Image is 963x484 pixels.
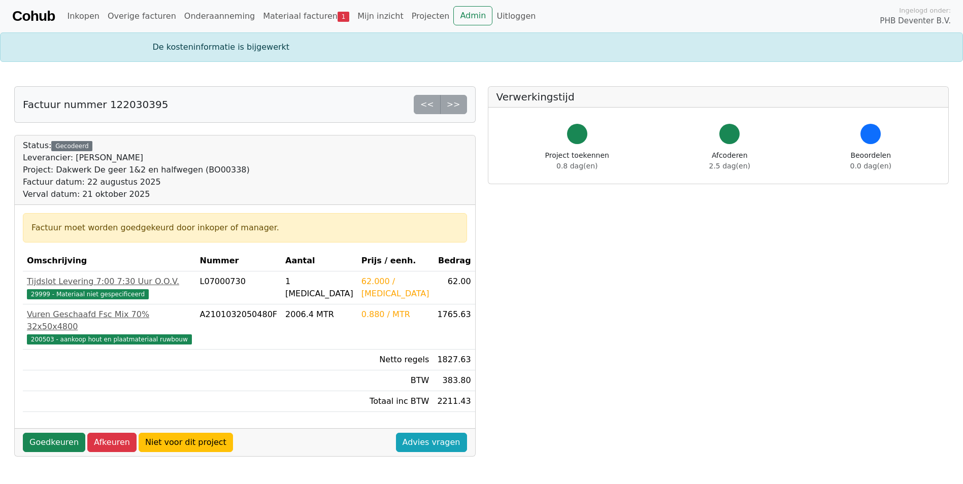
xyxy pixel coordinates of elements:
div: Status: [23,140,250,200]
div: Project: Dakwerk De geer 1&2 en halfwegen (BO00338) [23,164,250,176]
div: Tijdslot Levering 7:00 7:30 Uur O.O.V. [27,275,192,288]
a: Onderaanneming [180,6,259,26]
td: BTW [357,370,434,391]
span: 0.0 dag(en) [850,162,891,170]
a: Tijdslot Levering 7:00 7:30 Uur O.O.V.29999 - Materiaal niet gespecificeerd [27,275,192,300]
th: Prijs / eenh. [357,251,434,271]
a: Admin [453,6,492,25]
td: 383.80 [433,370,475,391]
a: Cohub [12,4,55,28]
a: Advies vragen [396,433,467,452]
div: 62.000 / [MEDICAL_DATA] [361,275,429,300]
span: 1 [338,12,349,22]
span: 2.5 dag(en) [709,162,750,170]
a: Inkopen [63,6,103,26]
th: Omschrijving [23,251,196,271]
a: Niet voor dit project [139,433,233,452]
div: 0.880 / MTR [361,308,429,321]
h5: Factuur nummer 122030395 [23,98,168,111]
td: A2101032050480F [196,304,281,350]
div: Leverancier: [PERSON_NAME] [23,152,250,164]
div: 1 [MEDICAL_DATA] [285,275,353,300]
td: Netto regels [357,350,434,370]
div: De kosteninformatie is bijgewerkt [147,41,817,53]
span: 200503 - aankoop hout en plaatmateriaal ruwbouw [27,334,192,344]
span: 0.8 dag(en) [556,162,597,170]
a: Mijn inzicht [353,6,408,26]
div: Factuur datum: 22 augustus 2025 [23,176,250,188]
td: 2211.43 [433,391,475,412]
a: Goedkeuren [23,433,85,452]
div: Verval datum: 21 oktober 2025 [23,188,250,200]
a: Projecten [408,6,454,26]
div: Beoordelen [850,150,891,171]
div: Gecodeerd [51,141,92,151]
div: Vuren Geschaafd Fsc Mix 70% 32x50x4800 [27,308,192,333]
h5: Verwerkingstijd [496,91,941,103]
div: Afcoderen [709,150,750,171]
a: Afkeuren [87,433,137,452]
div: Project toekennen [545,150,609,171]
div: 2006.4 MTR [285,308,353,321]
a: Uitloggen [492,6,540,26]
div: Factuur moet worden goedgekeurd door inkoper of manager. [31,222,458,234]
td: 1765.63 [433,304,475,350]
th: Nummer [196,251,281,271]
span: Ingelogd onder: [899,6,951,15]
a: Overige facturen [104,6,180,26]
span: PHB Deventer B.V. [880,15,951,27]
a: Materiaal facturen1 [259,6,353,26]
td: 1827.63 [433,350,475,370]
th: Bedrag [433,251,475,271]
th: Aantal [281,251,357,271]
a: Vuren Geschaafd Fsc Mix 70% 32x50x4800200503 - aankoop hout en plaatmateriaal ruwbouw [27,308,192,345]
td: Totaal inc BTW [357,391,434,412]
td: 62.00 [433,271,475,304]
td: L07000730 [196,271,281,304]
span: 29999 - Materiaal niet gespecificeerd [27,289,149,299]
